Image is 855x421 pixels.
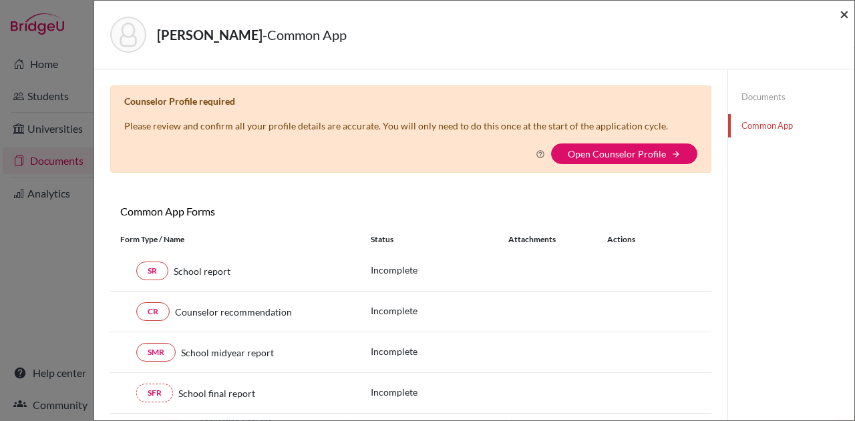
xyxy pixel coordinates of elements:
[371,385,508,399] p: Incomplete
[157,27,263,43] strong: [PERSON_NAME]
[136,262,168,280] a: SR
[840,6,849,22] button: Close
[181,346,274,360] span: School midyear report
[175,305,292,319] span: Counselor recommendation
[728,85,854,109] a: Documents
[178,386,255,400] span: School final report
[551,143,697,164] button: Open Counselor Profilearrow_forward
[591,234,674,246] div: Actions
[728,114,854,137] a: Common App
[124,119,668,133] p: Please review and confirm all your profile details are accurate. You will only need to do this on...
[136,384,173,402] a: SFR
[136,343,176,362] a: SMR
[136,302,170,321] a: CR
[671,149,681,159] i: arrow_forward
[110,234,361,246] div: Form Type / Name
[174,264,230,278] span: School report
[371,263,508,277] p: Incomplete
[110,205,411,218] h6: Common App Forms
[840,4,849,23] span: ×
[508,234,591,246] div: Attachments
[371,344,508,358] p: Incomplete
[371,234,508,246] div: Status
[371,304,508,318] p: Incomplete
[263,27,347,43] span: - Common App
[568,148,666,159] a: Open Counselor Profile
[124,95,235,107] b: Counselor Profile required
